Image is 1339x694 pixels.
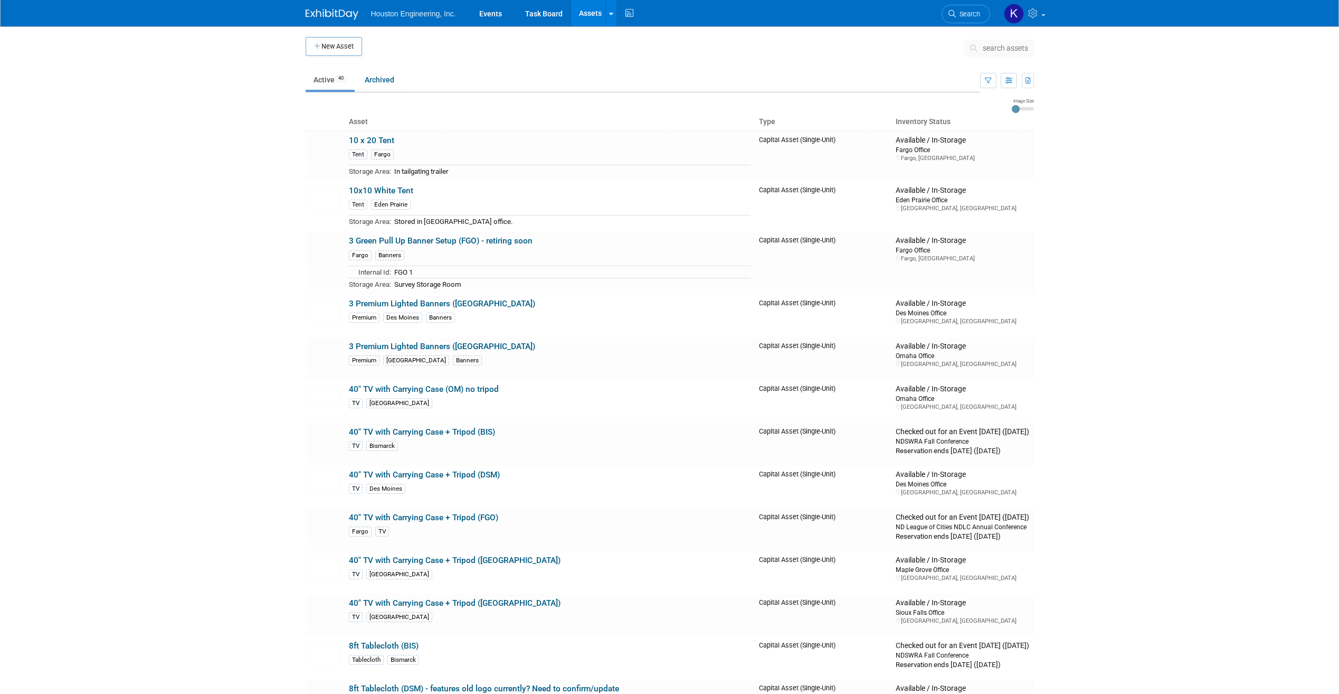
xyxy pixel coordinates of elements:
[349,250,372,260] div: Fargo
[896,470,1029,480] div: Available / In-Storage
[896,145,1029,154] div: Fargo Office
[896,384,1029,394] div: Available / In-Storage
[391,165,751,177] td: In tailgating trailer
[349,484,363,494] div: TV
[345,113,755,131] th: Asset
[349,470,500,480] a: 40" TV with Carrying Case + Tripod (DSM)
[306,37,362,56] button: New Asset
[964,40,1034,57] button: search assets
[896,608,1029,617] div: Sioux Falls Office
[896,136,1029,145] div: Available / In-Storage
[755,380,892,423] td: Capital Asset (Single-Unit)
[349,612,363,622] div: TV
[349,655,384,665] div: Tablecloth
[896,489,1029,496] div: [GEOGRAPHIC_DATA], [GEOGRAPHIC_DATA]
[896,236,1029,246] div: Available / In-Storage
[896,684,1029,693] div: Available / In-Storage
[453,355,482,365] div: Banners
[366,569,432,579] div: [GEOGRAPHIC_DATA]
[375,250,404,260] div: Banners
[942,5,990,23] a: Search
[349,236,533,246] a: 3 Green Pull Up Banner Setup (FGO) - retiring soon
[383,313,422,323] div: Des Moines
[349,569,363,579] div: TV
[349,280,391,288] span: Storage Area:
[387,655,419,665] div: Bismarck
[896,204,1029,212] div: [GEOGRAPHIC_DATA], [GEOGRAPHIC_DATA]
[391,266,751,278] td: FGO 1
[349,342,535,351] a: 3 Premium Lighted Banners ([GEOGRAPHIC_DATA])
[896,154,1029,162] div: Fargo, [GEOGRAPHIC_DATA]
[896,394,1029,403] div: Omaha Office
[349,186,413,195] a: 10x10 White Tent
[755,551,892,594] td: Capital Asset (Single-Unit)
[896,403,1029,411] div: [GEOGRAPHIC_DATA], [GEOGRAPHIC_DATA]
[349,641,419,651] a: 8ft Tablecloth (BIS)
[349,200,367,210] div: Tent
[896,660,1029,670] div: Reservation ends [DATE] ([DATE])
[349,167,391,175] span: Storage Area:
[349,527,372,537] div: Fargo
[896,641,1029,651] div: Checked out for an Event [DATE] ([DATE])
[357,70,402,90] a: Archived
[349,149,367,160] div: Tent
[755,232,892,295] td: Capital Asset (Single-Unit)
[366,612,432,622] div: [GEOGRAPHIC_DATA]
[896,317,1029,325] div: [GEOGRAPHIC_DATA], [GEOGRAPHIC_DATA]
[366,441,398,451] div: Bismarck
[349,299,535,308] a: 3 Premium Lighted Banners ([GEOGRAPHIC_DATA])
[349,441,363,451] div: TV
[896,598,1029,608] div: Available / In-Storage
[896,351,1029,360] div: Omaha Office
[755,466,892,509] td: Capital Asset (Single-Unit)
[755,113,892,131] th: Type
[349,136,394,145] a: 10 x 20 Tent
[755,637,892,680] td: Capital Asset (Single-Unit)
[1012,98,1034,104] div: Image Size
[349,384,499,394] a: 40" TV with Carrying Case (OM) no tripod
[896,531,1029,541] div: Reservation ends [DATE] ([DATE])
[755,131,892,182] td: Capital Asset (Single-Unit)
[366,484,405,494] div: Des Moines
[366,398,432,408] div: [GEOGRAPHIC_DATA]
[896,556,1029,565] div: Available / In-Storage
[391,215,751,228] td: Stored in [GEOGRAPHIC_DATA] office.
[349,684,619,693] a: 8ft Tablecloth (DSM) - features old logo currently? Need to confirm/update
[896,299,1029,308] div: Available / In-Storage
[896,651,1029,660] div: NDSWRA Fall Conference
[755,509,892,551] td: Capital Asset (Single-Unit)
[349,266,391,278] td: Internal Id:
[371,200,411,210] div: Eden Prairie
[755,182,892,232] td: Capital Asset (Single-Unit)
[896,360,1029,368] div: [GEOGRAPHIC_DATA], [GEOGRAPHIC_DATA]
[1004,4,1024,24] img: Kendra Jensen
[371,10,456,18] span: Houston Engineering, Inc.
[896,342,1029,351] div: Available / In-Storage
[426,313,455,323] div: Banners
[896,522,1029,531] div: ND League of Cities NDLC Annual Conference
[349,398,363,408] div: TV
[335,74,347,82] span: 40
[375,527,389,537] div: TV
[896,565,1029,574] div: Maple Grove Office
[896,186,1029,195] div: Available / In-Storage
[896,427,1029,437] div: Checked out for an Event [DATE] ([DATE])
[983,44,1028,52] span: search assets
[349,355,379,365] div: Premium
[896,308,1029,317] div: Des Moines Office
[306,9,358,20] img: ExhibitDay
[306,70,355,90] a: Active40
[349,427,495,437] a: 40" TV with Carrying Case + Tripod (BIS)
[896,255,1029,262] div: Fargo, [GEOGRAPHIC_DATA]
[896,513,1029,522] div: Checked out for an Event [DATE] ([DATE])
[896,574,1029,582] div: [GEOGRAPHIC_DATA], [GEOGRAPHIC_DATA]
[896,246,1029,255] div: Fargo Office
[755,295,892,337] td: Capital Asset (Single-Unit)
[896,446,1029,456] div: Reservation ends [DATE] ([DATE])
[896,480,1029,489] div: Des Moines Office
[896,437,1029,446] div: NDSWRA Fall Conference
[349,218,391,226] span: Storage Area:
[371,149,394,160] div: Fargo
[755,423,892,466] td: Capital Asset (Single-Unit)
[896,617,1029,625] div: [GEOGRAPHIC_DATA], [GEOGRAPHIC_DATA]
